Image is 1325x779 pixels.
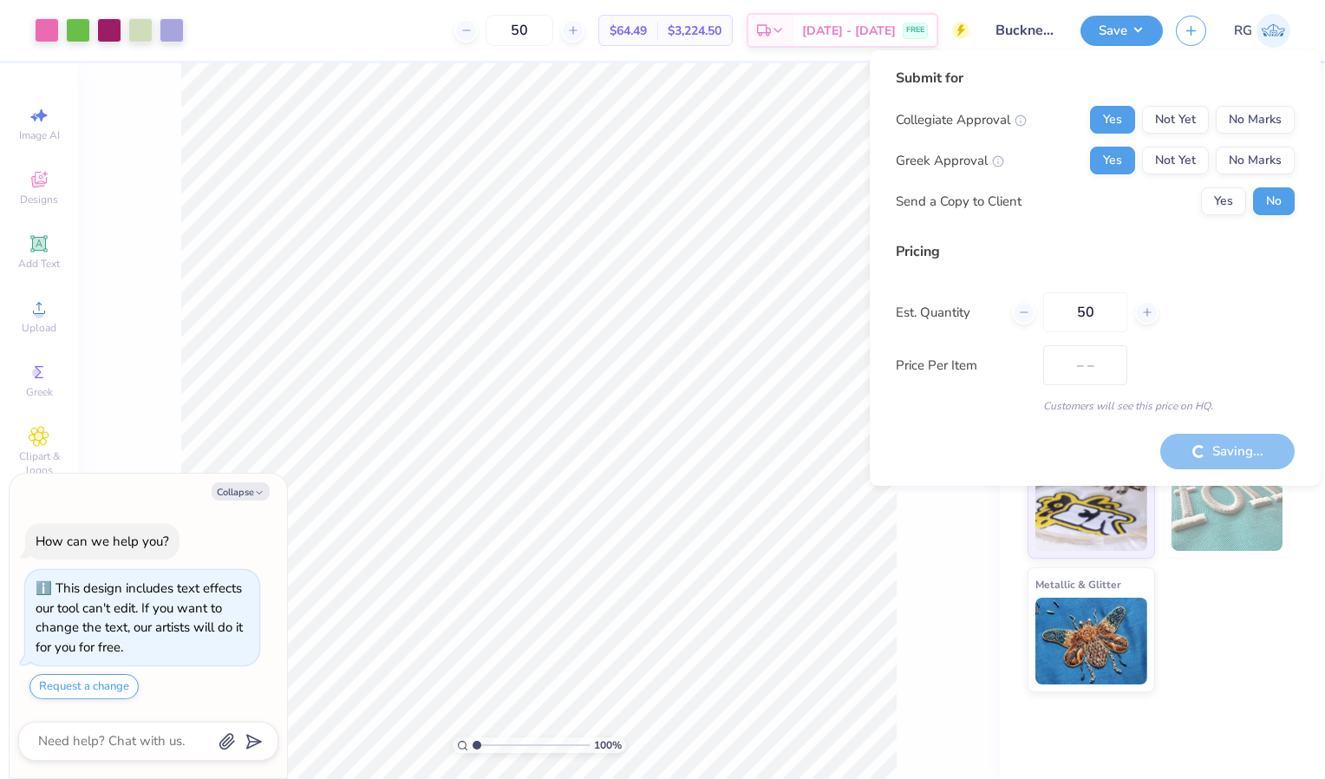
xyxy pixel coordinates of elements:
[20,193,58,206] span: Designs
[1234,14,1290,48] a: RG
[896,151,1004,171] div: Greek Approval
[1216,147,1295,174] button: No Marks
[1080,16,1163,46] button: Save
[906,24,924,36] span: FREE
[486,15,553,46] input: – –
[896,303,999,323] label: Est. Quantity
[1234,21,1252,41] span: RG
[1172,464,1283,551] img: 3D Puff
[1142,147,1209,174] button: Not Yet
[896,356,1030,376] label: Price Per Item
[896,110,1027,130] div: Collegiate Approval
[896,241,1295,262] div: Pricing
[9,449,69,477] span: Clipart & logos
[1035,598,1147,684] img: Metallic & Glitter
[1035,464,1147,551] img: Standard
[1216,106,1295,134] button: No Marks
[212,482,270,501] button: Collapse
[1090,106,1135,134] button: Yes
[19,128,60,142] span: Image AI
[36,579,243,656] div: This design includes text effects our tool can't edit. If you want to change the text, our artist...
[610,22,647,40] span: $64.49
[896,398,1295,414] div: Customers will see this price on HQ.
[982,13,1067,48] input: Untitled Design
[802,22,896,40] span: [DATE] - [DATE]
[1043,292,1127,332] input: – –
[18,257,60,271] span: Add Text
[1035,575,1121,593] span: Metallic & Glitter
[36,533,169,550] div: How can we help you?
[1090,147,1135,174] button: Yes
[1201,187,1246,215] button: Yes
[1256,14,1290,48] img: Rinah Gallo
[29,674,139,699] button: Request a change
[22,321,56,335] span: Upload
[668,22,721,40] span: $3,224.50
[896,192,1021,212] div: Send a Copy to Client
[594,737,622,753] span: 100 %
[896,68,1295,88] div: Submit for
[1253,187,1295,215] button: No
[1142,106,1209,134] button: Not Yet
[26,385,53,399] span: Greek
